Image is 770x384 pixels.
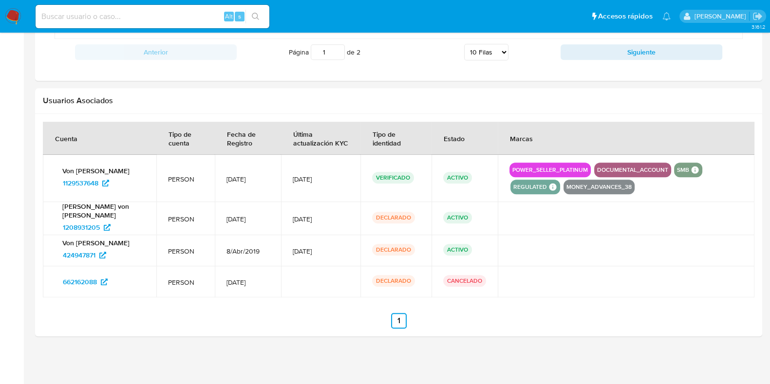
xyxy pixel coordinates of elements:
[694,12,749,21] p: marcela.perdomo@mercadolibre.com.co
[225,12,233,21] span: Alt
[752,11,763,21] a: Salir
[598,11,653,21] span: Accesos rápidos
[245,10,265,23] button: search-icon
[36,10,269,23] input: Buscar usuario o caso...
[751,23,765,31] span: 3.161.2
[662,12,671,20] a: Notificaciones
[238,12,241,21] span: s
[43,96,754,106] h2: Usuarios Asociados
